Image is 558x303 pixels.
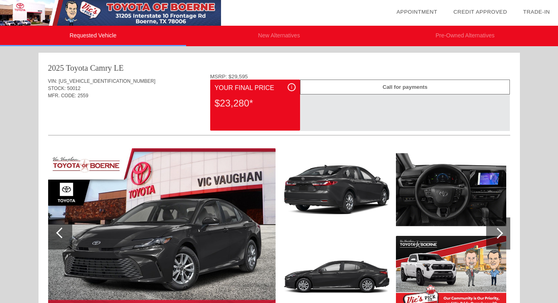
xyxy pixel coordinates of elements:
[300,80,510,94] div: Call for payments
[67,86,80,91] span: 50012
[48,93,77,98] span: MFR. CODE:
[59,78,155,84] span: [US_VEHICLE_IDENTIFICATION_NUMBER]
[282,148,392,231] img: image.aspx
[78,93,89,98] span: 2559
[210,74,510,80] div: MSRP: $29,595
[291,84,292,90] span: i
[396,9,437,15] a: Appointment
[48,78,57,84] span: VIN:
[215,83,296,93] div: Your Final Price
[453,9,507,15] a: Credit Approved
[523,9,550,15] a: Trade-In
[114,62,124,74] div: LE
[48,62,112,74] div: 2025 Toyota Camry
[372,26,558,46] li: Pre-Owned Alternatives
[48,86,66,91] span: STOCK:
[396,148,506,231] img: image.aspx
[48,111,510,124] div: Quoted on [DATE] 4:04:19 PM
[215,93,296,114] div: $23,280*
[186,26,372,46] li: New Alternatives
